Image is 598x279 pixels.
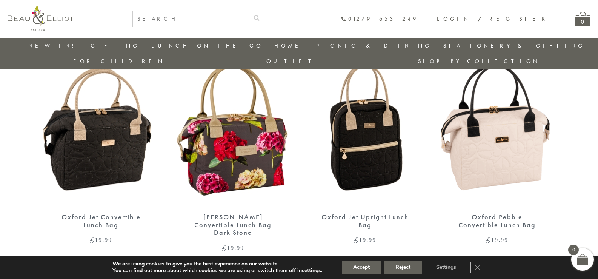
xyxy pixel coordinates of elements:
[575,12,590,26] a: 0
[439,55,556,244] a: Oxford Pebble Convertible Lunch Bag £19.99
[151,42,263,49] a: Lunch On The Go
[316,42,432,49] a: Picnic & Dining
[222,243,227,252] span: £
[320,213,410,229] div: Oxford Jet Upright Lunch Bag
[452,213,543,229] div: Oxford Pebble Convertible Lunch Bag
[341,16,418,22] a: 01279 653 249
[568,245,579,255] span: 0
[302,267,321,274] button: settings
[56,213,146,229] div: Oxford Jet Convertible Lunch Bag
[222,243,244,252] bdi: 19.99
[90,235,112,244] bdi: 19.99
[28,42,79,49] a: New in!
[443,42,585,49] a: Stationery & Gifting
[91,42,140,49] a: Gifting
[384,261,422,274] button: Reject
[188,213,278,237] div: [PERSON_NAME] Convertible Lunch Bag Dark Stone
[470,262,484,273] button: Close GDPR Cookie Banner
[112,261,322,267] p: We are using cookies to give you the best experience on our website.
[486,235,491,244] span: £
[112,267,322,274] p: You can find out more about which cookies we are using or switch them off in .
[437,15,549,23] a: Login / Register
[274,42,304,49] a: Home
[354,235,376,244] bdi: 19.99
[8,6,74,31] img: logo
[90,235,95,244] span: £
[307,55,424,244] a: Oxford Jet Upright Lunch Bag £19.99
[175,55,292,251] a: Sarah Kelleher Lunch Bag Dark Stone [PERSON_NAME] Convertible Lunch Bag Dark Stone £19.99
[175,55,292,206] img: Sarah Kelleher Lunch Bag Dark Stone
[354,235,359,244] span: £
[425,261,467,274] button: Settings
[486,235,508,244] bdi: 19.99
[73,57,165,65] a: For Children
[418,57,540,65] a: Shop by collection
[342,261,381,274] button: Accept
[133,11,249,27] input: SEARCH
[43,55,160,244] a: Oxford Jet Convertible Lunch Bag £19.99
[266,57,317,65] a: Outlet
